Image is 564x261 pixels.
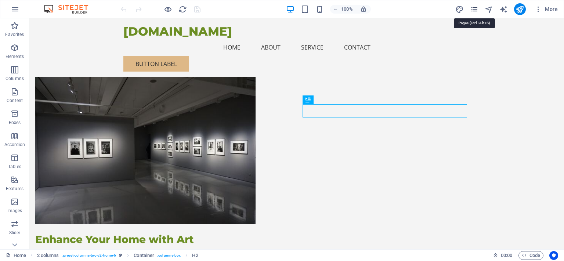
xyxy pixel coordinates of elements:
[178,5,187,14] button: reload
[493,251,513,260] h6: Session time
[485,5,493,14] button: navigator
[499,5,508,14] button: text_generator
[535,6,558,13] span: More
[62,251,116,260] span: . preset-columns-two-v2-home-6
[522,251,540,260] span: Code
[134,251,154,260] span: Click to select. Double-click to edit
[532,3,561,15] button: More
[119,253,122,257] i: This element is a customizable preset
[518,251,543,260] button: Code
[6,251,26,260] a: Click to cancel selection. Double-click to open Pages
[516,5,524,14] i: Publish
[485,5,493,14] i: Navigator
[9,230,21,236] p: Slider
[157,251,181,260] span: . columns-box
[501,251,512,260] span: 00 00
[341,5,353,14] h6: 100%
[6,54,24,59] p: Elements
[6,186,23,192] p: Features
[455,5,464,14] button: design
[455,5,464,14] i: Design (Ctrl+Alt+Y)
[514,3,526,15] button: publish
[499,5,508,14] i: AI Writer
[360,6,367,12] i: On resize automatically adjust zoom level to fit chosen device.
[9,120,21,126] p: Boxes
[7,208,22,214] p: Images
[37,251,198,260] nav: breadcrumb
[163,5,172,14] button: Click here to leave preview mode and continue editing
[330,5,356,14] button: 100%
[37,251,59,260] span: Click to select. Double-click to edit
[6,76,24,81] p: Columns
[178,5,187,14] i: Reload page
[8,164,21,170] p: Tables
[7,98,23,104] p: Content
[4,142,25,148] p: Accordion
[5,32,24,37] p: Favorites
[549,251,558,260] button: Usercentrics
[470,5,479,14] button: pages
[42,5,97,14] img: Editor Logo
[506,253,507,258] span: :
[192,251,198,260] span: Click to select. Double-click to edit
